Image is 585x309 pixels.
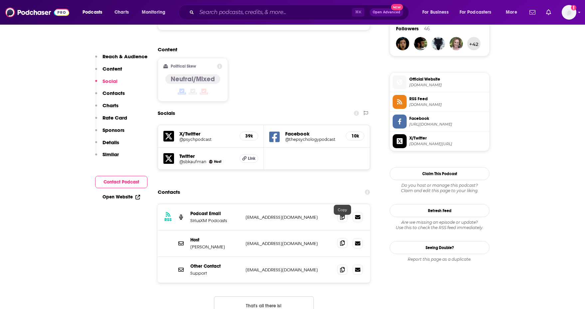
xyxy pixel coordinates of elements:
[562,5,576,20] span: Logged in as LornaG
[409,122,487,127] span: https://www.facebook.com/thepsychologypodcast
[409,83,487,88] span: iheart.com
[142,8,165,17] span: Monitoring
[460,8,491,17] span: For Podcasters
[501,7,525,18] button: open menu
[197,7,352,18] input: Search podcasts, credits, & more...
[455,7,501,18] button: open menu
[171,64,196,69] h2: Political Skew
[285,131,340,137] h5: Facebook
[209,160,213,163] img: Scott Barry Kaufman
[562,5,576,20] img: User Profile
[396,25,419,32] span: Followers
[95,78,117,90] button: Social
[424,26,430,32] div: 46
[351,133,359,139] h5: 10k
[179,159,206,164] a: @sbkaufman
[190,270,240,276] p: Support
[102,78,117,84] p: Social
[5,6,69,19] img: Podchaser - Follow, Share and Rate Podcasts
[164,217,172,222] h3: RSS
[179,131,234,137] h5: X/Twitter
[190,237,240,243] p: Host
[527,7,538,18] a: Show notifications dropdown
[95,115,127,127] button: Rate Card
[190,211,240,216] p: Podcast Email
[571,5,576,10] svg: Add a profile image
[285,137,340,142] a: @thepsychologypodcast
[390,204,489,217] button: Refresh Feed
[95,151,119,163] button: Similar
[95,176,147,188] button: Contact Podcast
[352,8,364,17] span: ⌘ K
[409,142,487,147] span: twitter.com/psychpodcast
[95,102,118,115] button: Charts
[102,139,119,146] p: Details
[390,257,489,262] div: Report this page as a duplicate.
[409,96,487,102] span: RSS Feed
[390,167,489,180] button: Claim This Podcast
[190,263,240,269] p: Other Contact
[543,7,554,18] a: Show notifications dropdown
[418,7,457,18] button: open menu
[422,8,449,17] span: For Business
[246,267,332,273] p: [EMAIL_ADDRESS][DOMAIN_NAME]
[390,241,489,254] a: Seeing Double?
[432,37,445,50] img: rkubicka
[83,8,102,17] span: Podcasts
[158,186,180,198] h2: Contacts
[102,90,125,96] p: Contacts
[373,11,400,14] span: Open Advanced
[393,134,487,148] a: X/Twitter[DOMAIN_NAME][URL]
[393,75,487,89] a: Official Website[DOMAIN_NAME]
[390,183,489,193] div: Claim and edit this page to your liking.
[190,244,240,250] p: [PERSON_NAME]
[102,53,147,60] p: Reach & Audience
[95,139,119,152] button: Details
[393,115,487,129] a: Facebook[URL][DOMAIN_NAME]
[562,5,576,20] button: Show profile menu
[396,37,409,50] img: deoli1
[467,37,481,50] button: +42
[414,37,427,50] img: adam.connersimons
[450,37,463,50] img: YaelSchonbrun
[334,205,351,215] div: Copy
[95,53,147,66] button: Reach & Audience
[185,5,415,20] div: Search podcasts, credits, & more...
[137,7,174,18] button: open menu
[245,133,253,139] h5: 39k
[409,135,487,141] span: X/Twitter
[370,8,403,16] button: Open AdvancedNew
[95,127,124,139] button: Sponsors
[102,66,122,72] p: Content
[102,102,118,109] p: Charts
[102,151,119,157] p: Similar
[409,102,487,107] span: omnycontent.com
[179,153,234,159] h5: Twitter
[171,75,215,83] h4: Neutral/Mixed
[102,194,140,200] a: Open Website
[246,241,332,246] p: [EMAIL_ADDRESS][DOMAIN_NAME]
[391,4,403,10] span: New
[158,107,175,120] h2: Socials
[95,66,122,78] button: Content
[390,183,489,188] span: Do you host or manage this podcast?
[102,115,127,121] p: Rate Card
[110,7,133,18] a: Charts
[102,127,124,133] p: Sponsors
[409,76,487,82] span: Official Website
[190,218,240,223] p: SiriusXM Podcasts
[506,8,517,17] span: More
[78,7,111,18] button: open menu
[214,159,221,164] span: Host
[390,220,489,230] div: Are we missing an episode or update? Use this to check the RSS feed immediately.
[95,90,125,102] button: Contacts
[179,137,234,142] a: @psychpodcast
[409,116,487,122] span: Facebook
